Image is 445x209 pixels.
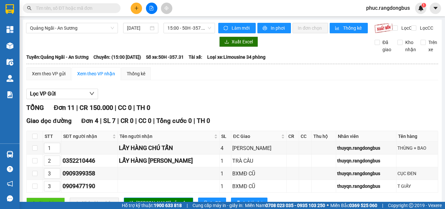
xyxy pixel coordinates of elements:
[135,117,137,125] span: |
[120,133,213,140] span: Tên người nhận
[232,170,285,178] div: BXMĐ CŨ
[133,104,135,112] span: |
[266,203,325,208] strong: 0708 023 035 - 0935 103 250
[7,195,13,202] span: message
[70,198,119,208] button: downloadNhập kho nhận
[417,24,434,32] span: Lọc CC
[221,170,230,178] div: 1
[287,131,299,142] th: CR
[337,170,395,177] div: thuyqn.rangdongbus
[118,155,220,167] td: LẤY HÀNG KIM PHÚC
[232,157,285,165] div: TRÀ CÂU
[330,202,377,209] span: Miền Bắc
[136,199,188,206] span: [PERSON_NAME] sắp xếp
[293,23,328,33] button: In đơn chọn
[7,75,13,82] img: warehouse-icon
[62,180,118,193] td: 0909477190
[210,199,221,206] span: In DS
[122,202,182,209] span: Hỗ trợ kỹ thuật:
[131,3,142,14] button: plus
[207,53,266,61] span: Loại xe: Limousine 34 phòng
[330,23,368,33] button: bar-chartThống kê
[327,204,329,207] span: ⚪️
[245,202,325,209] span: Miền Nam
[26,198,65,208] button: uploadGiao hàng
[220,131,231,142] th: SL
[299,131,312,142] th: CC
[7,166,13,172] span: question-circle
[197,117,210,125] span: TH 0
[198,198,226,208] button: printerIn DS
[134,6,139,10] span: plus
[154,203,182,208] strong: 1900 633 818
[409,203,413,208] span: copyright
[32,70,65,77] div: Xem theo VP gửi
[81,117,99,125] span: Đơn 4
[27,6,32,10] span: search
[146,3,157,14] button: file-add
[423,3,425,7] span: 1
[30,90,56,98] span: Lọc VP Gửi
[26,117,72,125] span: Giao dọc đường
[194,117,195,125] span: |
[396,131,438,142] th: Tên hàng
[76,104,78,112] span: |
[337,183,395,190] div: thuyqn.rangdongbus
[399,24,416,32] span: Lọc CR
[79,104,113,112] span: CR 150.000
[167,23,211,33] span: 15:00 - 50H -357.31
[193,202,243,209] span: Cung cấp máy in - giấy in:
[189,53,202,61] span: Tài xế:
[426,39,440,53] span: Trên xe
[422,3,426,7] sup: 1
[77,70,115,77] div: Xem theo VP nhận
[63,133,111,140] span: SĐT người nhận
[43,131,62,142] th: STT
[430,3,441,14] button: caret-down
[7,91,13,98] img: solution-icon
[232,182,285,190] div: BXMĐ CŨ
[380,39,394,53] span: Đã giao
[397,183,437,190] div: T GIẤY
[36,5,113,12] input: Tìm tên, số ĐT hoặc mã đơn
[129,201,134,206] span: sort-ascending
[203,201,208,206] span: printer
[118,142,220,155] td: LẤY HÀNG CHÚ TẤN
[164,6,169,10] span: aim
[124,198,193,208] button: sort-ascending[PERSON_NAME] sắp xếp
[337,144,395,152] div: thuyqn.rangdongbus
[224,39,229,45] span: download
[223,26,229,31] span: sync
[26,104,44,112] span: TỔNG
[100,117,102,125] span: |
[89,91,94,96] span: down
[343,24,363,32] span: Thống kê
[127,70,145,77] div: Thống kê
[103,117,116,125] span: SL 7
[127,24,149,32] input: 13/08/2025
[115,104,116,112] span: |
[63,156,117,165] div: 0352210446
[219,37,258,47] button: downloadXuất Excel
[232,144,285,152] div: [PERSON_NAME]
[7,26,13,33] img: dashboard-icon
[337,157,395,164] div: thuyqn.rangdongbus
[382,202,383,209] span: |
[335,26,340,31] span: bar-chart
[26,89,98,99] button: Lọc VP Gửi
[312,131,336,142] th: Thu hộ
[117,117,119,125] span: |
[336,131,396,142] th: Nhân viên
[93,53,141,61] span: Chuyến: (15:00 [DATE])
[63,182,117,191] div: 0909477190
[218,23,256,33] button: syncLàm mới
[63,169,117,178] div: 0909399358
[236,201,241,206] span: printer
[374,23,393,33] img: 9k=
[361,4,415,12] span: phuc.rangdongbus
[136,104,150,112] span: TH 0
[221,182,230,190] div: 1
[153,117,155,125] span: |
[257,23,291,33] button: printerIn phơi
[149,6,154,10] span: file-add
